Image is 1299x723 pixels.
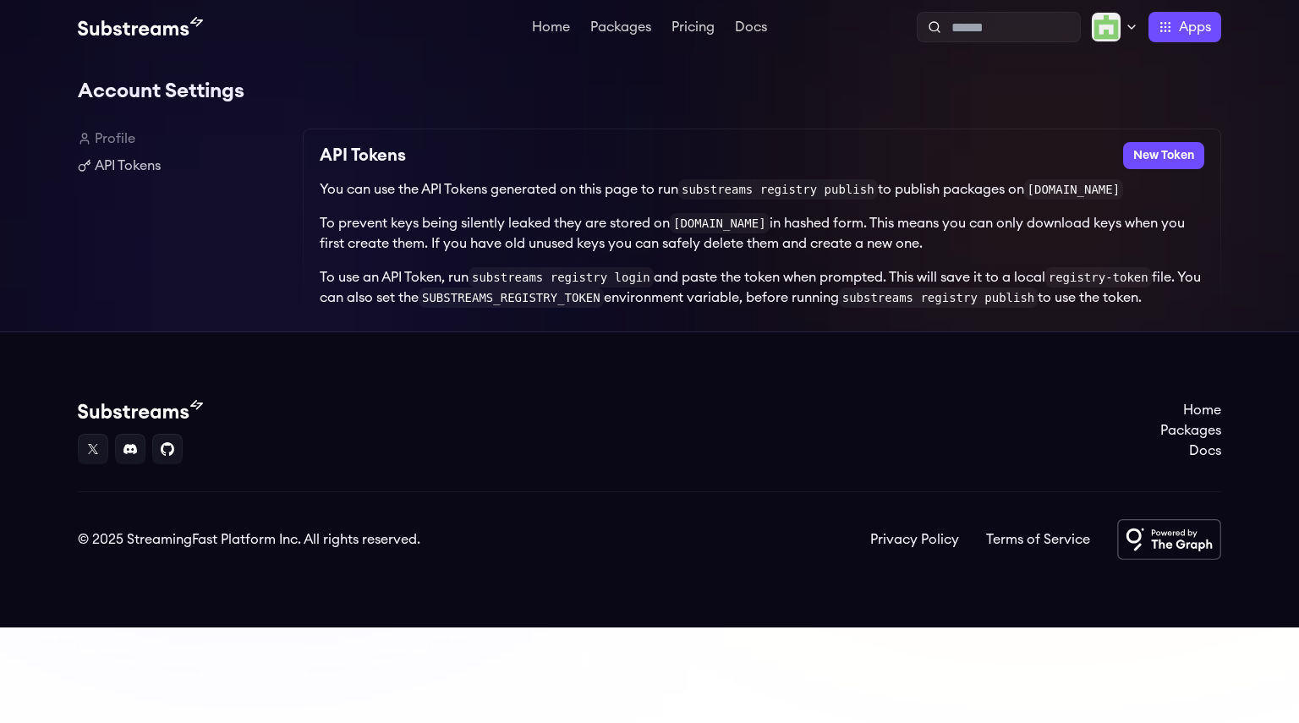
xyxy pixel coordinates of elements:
[839,288,1039,308] code: substreams registry publish
[732,20,770,37] a: Docs
[1045,267,1152,288] code: registry-token
[78,400,203,420] img: Substream's logo
[1160,400,1221,420] a: Home
[320,267,1204,308] p: To use an API Token, run and paste the token when prompted. This will save it to a local file. Yo...
[870,529,959,550] a: Privacy Policy
[1123,142,1204,169] button: New Token
[78,74,1221,108] h1: Account Settings
[587,20,655,37] a: Packages
[78,17,203,37] img: Substream's logo
[1024,179,1124,200] code: [DOMAIN_NAME]
[670,213,770,233] code: [DOMAIN_NAME]
[1160,420,1221,441] a: Packages
[986,529,1090,550] a: Terms of Service
[1117,519,1221,560] img: Powered by The Graph
[78,129,289,149] a: Profile
[1160,441,1221,461] a: Docs
[320,142,406,169] h2: API Tokens
[1091,12,1121,42] img: Profile
[469,267,654,288] code: substreams registry login
[320,179,1204,200] p: You can use the API Tokens generated on this page to run to publish packages on
[1179,17,1211,37] span: Apps
[78,529,420,550] div: © 2025 StreamingFast Platform Inc. All rights reserved.
[668,20,718,37] a: Pricing
[529,20,573,37] a: Home
[419,288,604,308] code: SUBSTREAMS_REGISTRY_TOKEN
[678,179,878,200] code: substreams registry publish
[320,213,1204,254] p: To prevent keys being silently leaked they are stored on in hashed form. This means you can only ...
[78,156,289,176] a: API Tokens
